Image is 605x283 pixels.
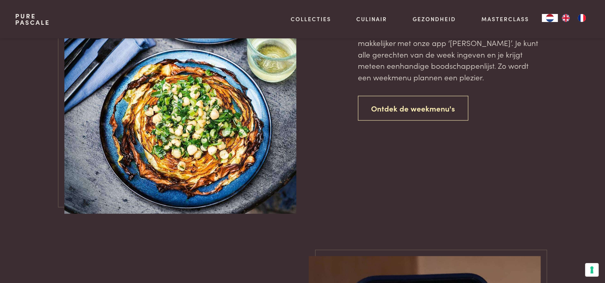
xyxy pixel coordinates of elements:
[291,15,331,23] a: Collecties
[542,14,558,22] div: Language
[358,96,468,121] a: Ontdek de weekmenu's
[542,14,558,22] a: NL
[413,15,456,23] a: Gezondheid
[358,14,541,83] p: Werk je graag met weekmenu’s, dan vind je hier zeker inspiratie. We maken het jou graag nog makke...
[356,15,387,23] a: Culinair
[542,14,590,22] aside: Language selected: Nederlands
[15,13,50,26] a: PurePascale
[574,14,590,22] a: FR
[481,15,529,23] a: Masterclass
[558,14,574,22] a: EN
[558,14,590,22] ul: Language list
[585,263,599,277] button: Uw voorkeuren voor toestemming voor trackingtechnologieën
